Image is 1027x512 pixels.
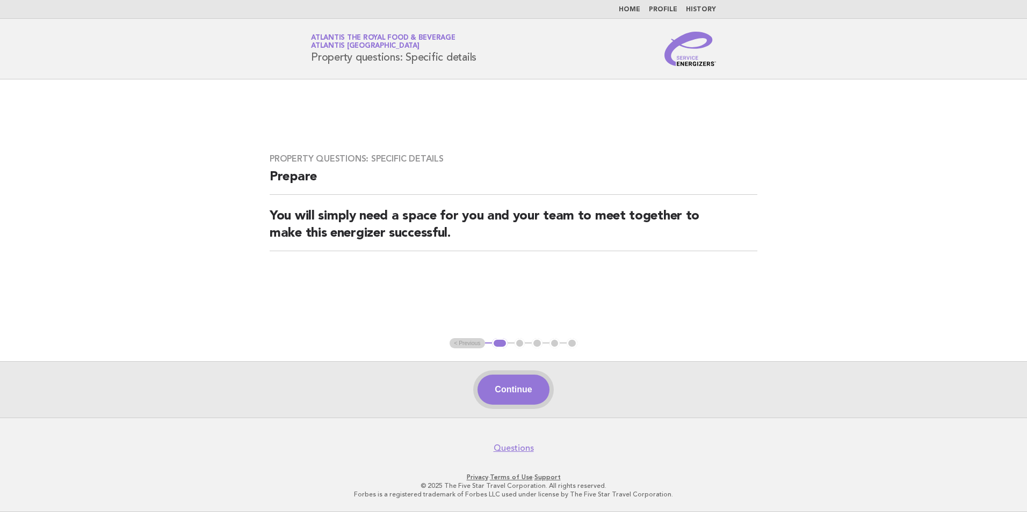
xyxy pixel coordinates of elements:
[494,443,534,454] a: Questions
[311,43,420,50] span: Atlantis [GEOGRAPHIC_DATA]
[619,6,640,13] a: Home
[270,208,757,251] h2: You will simply need a space for you and your team to meet together to make this energizer succes...
[686,6,716,13] a: History
[490,473,533,481] a: Terms of Use
[185,481,842,490] p: © 2025 The Five Star Travel Corporation. All rights reserved.
[649,6,677,13] a: Profile
[185,473,842,481] p: · ·
[270,169,757,195] h2: Prepare
[311,35,476,63] h1: Property questions: Specific details
[311,34,455,49] a: Atlantis the Royal Food & BeverageAtlantis [GEOGRAPHIC_DATA]
[478,375,549,405] button: Continue
[534,473,561,481] a: Support
[492,338,508,349] button: 1
[185,490,842,499] p: Forbes is a registered trademark of Forbes LLC used under license by The Five Star Travel Corpora...
[664,32,716,66] img: Service Energizers
[467,473,488,481] a: Privacy
[270,153,757,164] h3: Property questions: Specific details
